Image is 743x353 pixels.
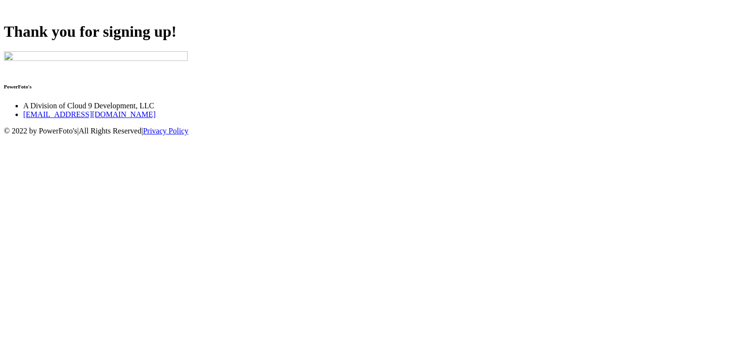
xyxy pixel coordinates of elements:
h6: PowerFoto's [4,84,739,89]
li: A Division of Cloud 9 Development, LLC [23,102,739,110]
h1: Thank you for signing up! [4,23,739,41]
p: | | [4,127,739,135]
a: [EMAIL_ADDRESS][DOMAIN_NAME] [23,110,156,118]
span: All Rights Reserved [79,127,142,135]
a: Privacy Policy [143,127,189,135]
img: thank-you.jpg [4,51,371,63]
span: © 2022 by PowerFoto's [4,127,77,135]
